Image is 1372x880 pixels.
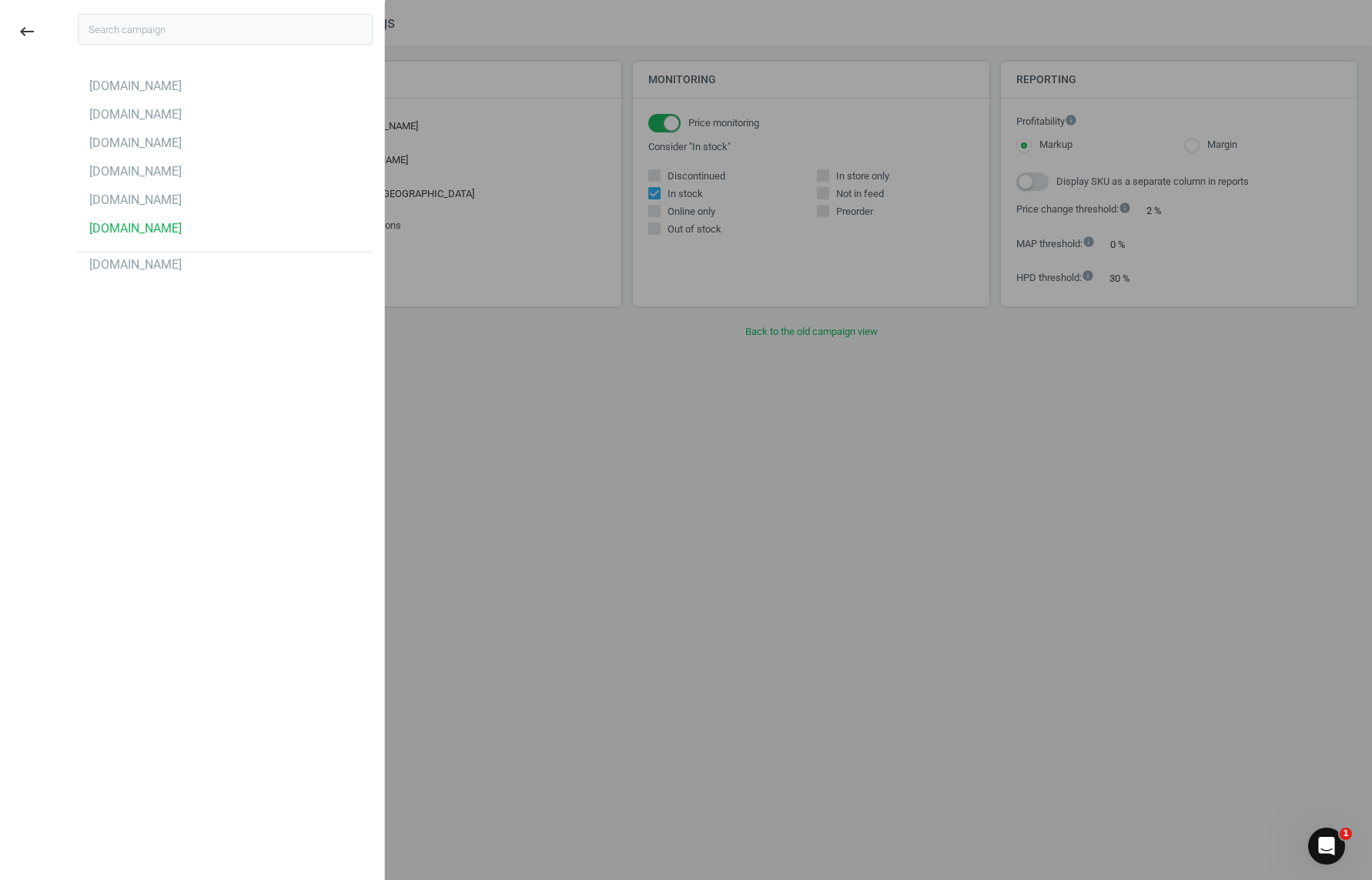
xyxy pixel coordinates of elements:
div: [DOMAIN_NAME] [89,192,182,209]
iframe: Intercom live chat [1308,828,1345,865]
span: 1 [1340,828,1352,840]
div: [DOMAIN_NAME] [89,106,182,123]
i: keyboard_backspace [18,22,36,41]
div: [DOMAIN_NAME] [89,163,182,180]
div: [DOMAIN_NAME] [89,220,182,237]
div: [DOMAIN_NAME] [89,256,182,273]
input: Search campaign [78,14,373,45]
button: keyboard_backspace [9,14,45,50]
div: [DOMAIN_NAME] [89,78,182,95]
div: [DOMAIN_NAME] [89,135,182,152]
